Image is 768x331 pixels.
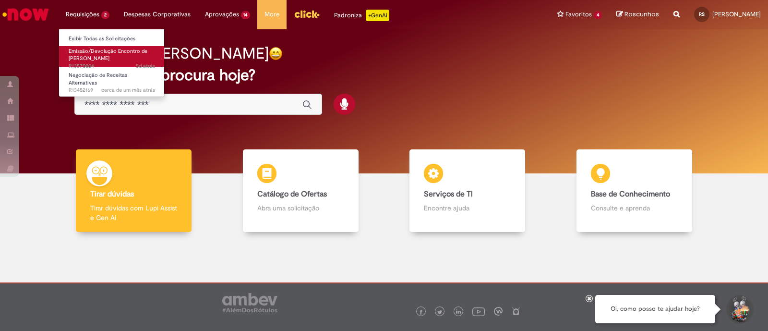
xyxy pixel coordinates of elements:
[551,149,718,233] a: Base de Conhecimento Consulte e aprenda
[222,293,277,312] img: logo_footer_ambev_rotulo_gray.png
[264,10,279,19] span: More
[59,46,165,67] a: Aberto R13570004 : Emissão/Devolução Encontro de Contas Fornecedor
[90,203,177,222] p: Tirar dúvidas com Lupi Assist e Gen Ai
[69,86,155,94] span: R13452169
[101,86,155,94] span: cerca de um mês atrás
[494,307,503,316] img: logo_footer_workplace.png
[136,62,155,70] time: 26/09/2025 11:07:59
[565,10,592,19] span: Favoritos
[699,11,705,17] span: RS
[59,29,165,97] ul: Requisições
[424,203,511,213] p: Encontre ajuda
[437,310,442,315] img: logo_footer_twitter.png
[124,10,191,19] span: Despesas Corporativas
[90,189,134,199] b: Tirar dúvidas
[616,10,659,19] a: Rascunhos
[217,149,384,233] a: Catálogo de Ofertas Abra uma solicitação
[1,5,50,24] img: ServiceNow
[591,189,670,199] b: Base de Conhecimento
[456,309,461,315] img: logo_footer_linkedin.png
[725,295,754,324] button: Iniciar Conversa de Suporte
[241,11,251,19] span: 14
[101,11,109,19] span: 2
[594,11,602,19] span: 4
[472,305,485,318] img: logo_footer_youtube.png
[74,45,269,62] h2: Boa tarde, [PERSON_NAME]
[384,149,551,233] a: Serviços de TI Encontre ajuda
[591,203,678,213] p: Consulte e aprenda
[257,189,327,199] b: Catálogo de Ofertas
[59,70,165,91] a: Aberto R13452169 : Negociação de Receitas Alternativas
[69,72,127,86] span: Negociação de Receitas Alternativas
[74,67,694,84] h2: O que você procura hoje?
[334,10,389,21] div: Padroniza
[66,10,99,19] span: Requisições
[69,48,147,62] span: Emissão/Devolução Encontro de [PERSON_NAME]
[50,149,217,233] a: Tirar dúvidas Tirar dúvidas com Lupi Assist e Gen Ai
[269,47,283,61] img: happy-face.png
[205,10,239,19] span: Aprovações
[69,62,155,70] span: R13570004
[294,7,320,21] img: click_logo_yellow_360x200.png
[424,189,473,199] b: Serviços de TI
[595,295,715,323] div: Oi, como posso te ajudar hoje?
[419,310,423,315] img: logo_footer_facebook.png
[257,203,344,213] p: Abra uma solicitação
[366,10,389,21] p: +GenAi
[101,86,155,94] time: 27/08/2025 12:13:43
[512,307,520,316] img: logo_footer_naosei.png
[624,10,659,19] span: Rascunhos
[136,62,155,70] span: 5d atrás
[59,34,165,44] a: Exibir Todas as Solicitações
[712,10,761,18] span: [PERSON_NAME]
